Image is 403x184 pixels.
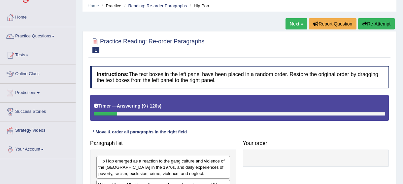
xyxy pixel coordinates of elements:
li: Hip Pop [188,3,209,9]
button: Report Question [309,18,356,29]
b: Instructions: [97,71,129,77]
li: Practice [100,3,121,9]
a: Home [87,3,99,8]
div: Hip Hop emerged as a reaction to the gang culture and violence of the [GEOGRAPHIC_DATA] in the 19... [96,156,230,179]
a: Your Account [0,140,76,157]
b: ) [160,103,162,109]
a: Strategy Videos [0,121,76,138]
h2: Practice Reading: Re-order Paragraphs [90,37,204,53]
b: 9 / 120s [143,103,160,109]
b: Answering [117,103,141,109]
button: Re-Attempt [358,18,395,29]
a: Practice Questions [0,27,76,44]
h4: Paragraph list [90,140,236,146]
a: Predictions [0,84,76,100]
a: Next » [285,18,307,29]
a: Reading: Re-order Paragraphs [128,3,187,8]
a: Success Stories [0,103,76,119]
div: * Move & order all paragraphs in the right field [90,129,189,135]
span: 1 [92,47,99,53]
a: Online Class [0,65,76,81]
h4: Your order [243,140,389,146]
b: ( [142,103,143,109]
h4: The text boxes in the left panel have been placed in a random order. Restore the original order b... [90,66,389,88]
a: Home [0,8,76,25]
a: Tests [0,46,76,63]
h5: Timer — [94,104,161,109]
